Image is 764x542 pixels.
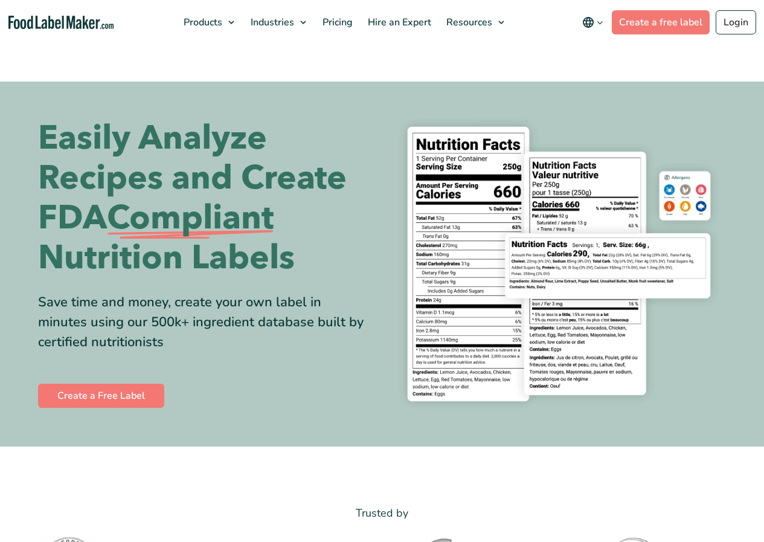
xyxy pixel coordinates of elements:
[364,16,432,29] span: Hire an Expert
[180,16,223,29] span: Products
[319,16,354,29] span: Pricing
[38,292,373,352] div: Save time and money, create your own label in minutes using our 500k+ ingredient database built b...
[443,16,493,29] span: Resources
[38,505,727,522] p: Trusted by
[38,384,164,408] a: Create a Free Label
[612,10,710,34] a: Create a free label
[38,118,373,278] h1: Easily Analyze Recipes and Create FDA Nutrition Labels
[716,10,756,34] a: Login
[107,198,274,238] span: Compliant
[247,16,295,29] span: Industries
